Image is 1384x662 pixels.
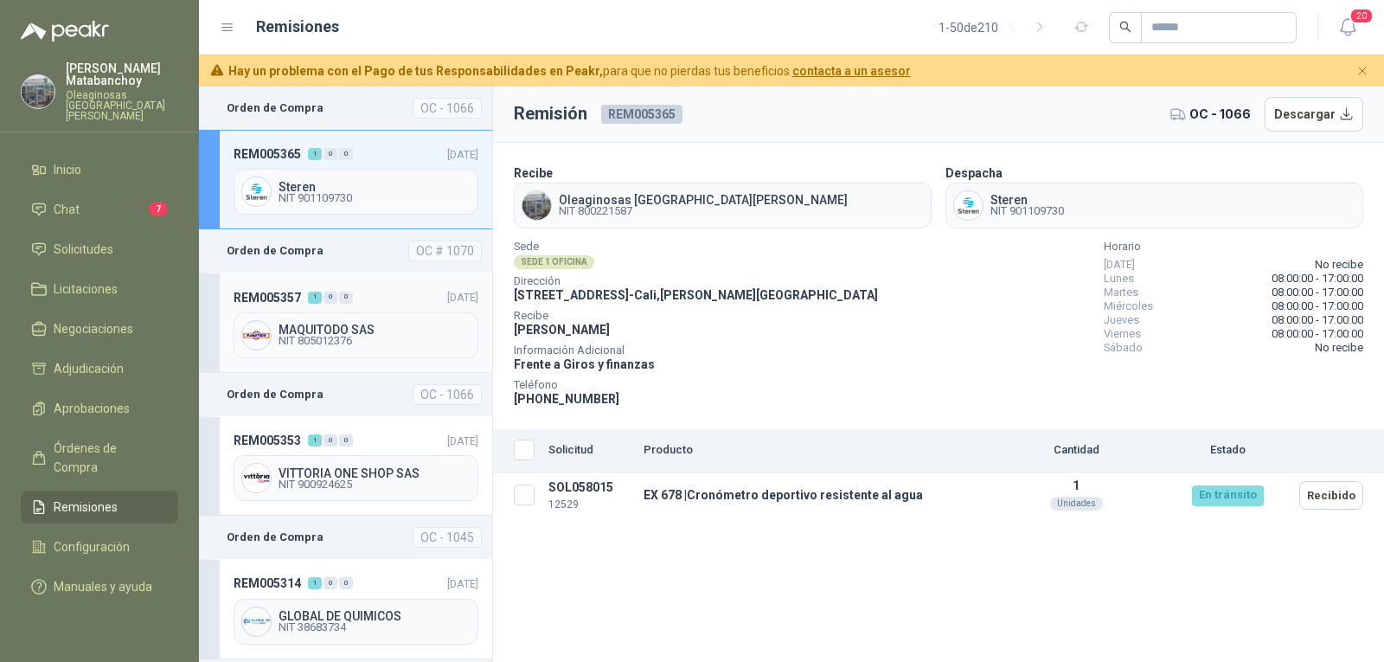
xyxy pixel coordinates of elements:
span: 08:00:00 - 17:00:00 [1272,299,1363,313]
div: Unidades [1050,497,1103,511]
a: Inicio [21,153,178,186]
img: Company Logo [242,607,271,636]
span: [PERSON_NAME] [514,323,610,337]
span: Inicio [54,160,81,179]
span: 08:00:00 - 17:00:00 [1272,313,1363,327]
div: 1 [308,292,322,304]
div: OC - 1066 [413,384,482,405]
span: NIT 900924625 [279,479,471,490]
div: En tránsito [1192,485,1264,506]
span: Recibe [514,312,878,320]
span: 08:00:00 - 17:00:00 [1272,327,1363,341]
a: REM005357100[DATE] Company LogoMAQUITODO SASNIT 805012376 [199,273,492,372]
div: 1 [308,577,322,589]
td: En tránsito [1163,472,1292,518]
b: Orden de Compra [227,386,324,403]
span: [DATE] [447,291,478,304]
img: Logo peakr [21,21,109,42]
span: [DATE] [447,148,478,161]
span: Órdenes de Compra [54,439,162,477]
div: SEDE 1 OFICINA [514,255,594,269]
div: 0 [324,577,337,589]
b: Recibe [514,166,553,180]
img: Company Logo [522,191,551,220]
span: Aprobaciones [54,399,130,418]
span: Steren [279,181,471,193]
b: Hay un problema con el Pago de tus Responsabilidades en Peakr, [228,64,603,78]
img: Company Logo [242,177,271,206]
span: search [1119,21,1131,33]
span: GLOBAL DE QUIMICOS [279,610,471,622]
h1: Remisiones [256,15,339,39]
a: Solicitudes [21,233,178,266]
div: 0 [339,577,353,589]
button: Descargar [1265,97,1364,132]
a: Órdenes de Compra [21,432,178,484]
div: 1 [308,434,322,447]
p: [PERSON_NAME] Matabanchoy [66,62,178,87]
div: 0 [339,434,353,447]
span: Steren [990,194,1064,206]
span: Solicitudes [54,240,113,259]
button: 20 [1332,12,1363,43]
a: Negociaciones [21,312,178,345]
span: Información Adicional [514,346,878,355]
a: Chat7 [21,193,178,226]
span: Jueves [1104,313,1139,327]
a: REM005353100[DATE] Company LogoVITTORIA ONE SHOP SASNIT 900924625 [199,416,492,516]
th: Seleccionar/deseleccionar [493,429,541,472]
a: REM005314100[DATE] Company LogoGLOBAL DE QUIMICOSNIT 38683734 [199,559,492,659]
img: Company Logo [954,191,983,220]
span: OC - 1066 [1189,105,1251,124]
a: Remisiones [21,491,178,524]
div: 1 - 50 de 210 [939,14,1054,42]
b: Orden de Compra [227,100,324,117]
th: Producto [637,429,990,472]
span: Martes [1104,286,1138,299]
span: Adjudicación [54,359,124,378]
span: REM005365 [601,105,682,124]
span: NIT 805012376 [279,336,471,346]
p: 1 [996,479,1156,492]
th: Solicitud [541,429,637,472]
b: Despacha [945,166,1003,180]
span: REM005357 [234,288,301,307]
span: Horario [1104,242,1363,251]
b: Orden de Compra [227,529,324,546]
div: 0 [324,434,337,447]
button: Recibido [1299,481,1363,510]
span: VITTORIA ONE SHOP SAS [279,467,471,479]
span: NIT 901109730 [990,206,1064,216]
img: Company Logo [242,464,271,492]
span: Frente a Giros y finanzas [514,357,655,371]
div: 0 [339,292,353,304]
a: Manuales y ayuda [21,570,178,603]
div: OC # 1070 [408,241,482,261]
span: [PHONE_NUMBER] [514,392,619,406]
img: Company Logo [242,321,271,350]
span: No recibe [1315,341,1363,355]
p: 12529 [548,497,630,513]
span: [DATE] [447,434,478,447]
td: SOL058015 [541,472,637,518]
span: 08:00:00 - 17:00:00 [1272,286,1363,299]
h3: Remisión [514,100,587,127]
a: Orden de CompraOC # 1070 [199,229,492,273]
span: Negociaciones [54,319,133,338]
span: Lunes [1104,272,1134,286]
img: Company Logo [22,75,54,108]
span: Configuración [54,537,130,556]
a: Adjudicación [21,352,178,385]
span: para que no pierdas tus beneficios [228,61,911,80]
p: Oleaginosas [GEOGRAPHIC_DATA][PERSON_NAME] [66,90,178,121]
div: 0 [324,292,337,304]
span: 7 [149,202,168,216]
span: MAQUITODO SAS [279,324,471,336]
a: Licitaciones [21,273,178,305]
a: REM005365100[DATE] Company LogoSterenNIT 901109730 [199,130,492,229]
span: REM005314 [234,574,301,593]
td: EX 678 | Cronómetro deportivo resistente al agua [637,472,990,518]
span: NIT 38683734 [279,622,471,633]
span: Oleaginosas [GEOGRAPHIC_DATA][PERSON_NAME] [559,194,848,206]
span: Teléfono [514,381,878,389]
